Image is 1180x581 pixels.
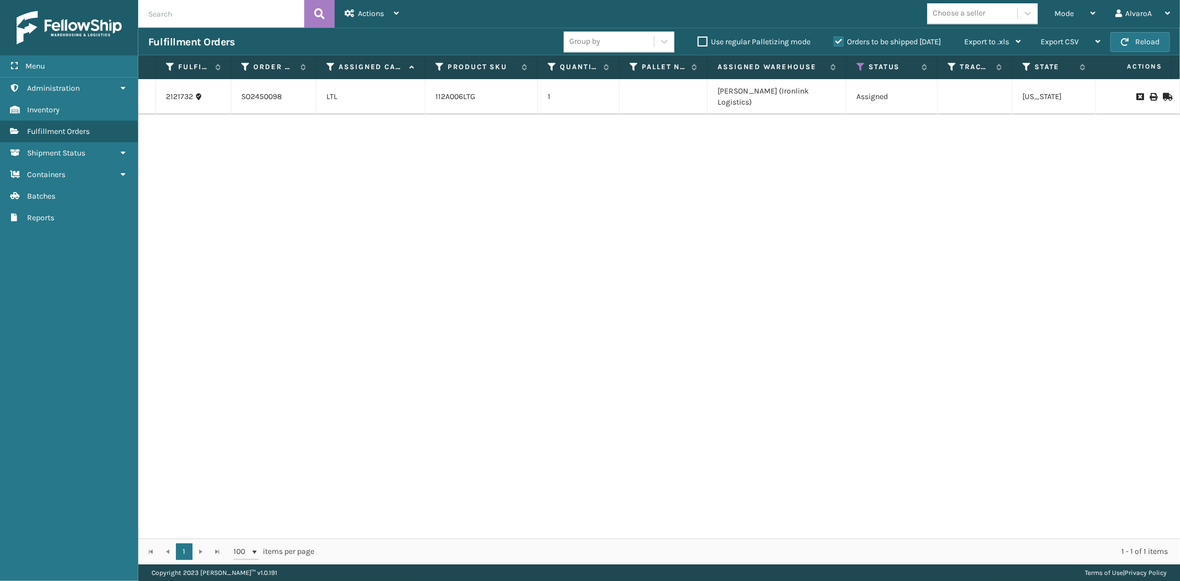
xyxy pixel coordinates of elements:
span: Reports [27,213,54,222]
i: Mark as Shipped [1163,93,1169,101]
h3: Fulfillment Orders [148,35,235,49]
img: logo [17,11,122,44]
td: 1 [538,79,620,115]
label: Pallet Name [642,62,686,72]
td: [PERSON_NAME] (Ironlink Logistics) [708,79,846,115]
td: Assigned [846,79,938,115]
label: Order Number [253,62,295,72]
span: Actions [358,9,384,18]
td: SO2450098 [231,79,316,115]
a: 112A006LTG [435,92,475,101]
span: Menu [25,61,45,71]
label: Quantity [560,62,598,72]
td: [US_STATE] [1012,79,1096,115]
i: Print BOL [1150,93,1156,101]
a: Privacy Policy [1125,569,1167,577]
label: Assigned Warehouse [718,62,825,72]
div: | [1085,564,1167,581]
p: Copyright 2023 [PERSON_NAME]™ v 1.0.191 [152,564,277,581]
span: 100 [233,546,250,557]
span: Actions [1092,58,1169,76]
td: LTL [316,79,425,115]
label: Status [869,62,916,72]
label: Tracking Number [960,62,991,72]
label: Fulfillment Order Id [178,62,210,72]
span: Shipment Status [27,148,85,158]
label: Product SKU [448,62,516,72]
span: Export CSV [1041,37,1079,46]
label: Use regular Palletizing mode [698,37,810,46]
div: 1 - 1 of 1 items [330,546,1168,557]
a: 2121732 [166,91,193,102]
label: Assigned Carrier Service [339,62,404,72]
span: Containers [27,170,65,179]
span: Administration [27,84,80,93]
span: Fulfillment Orders [27,127,90,136]
label: State [1035,62,1074,72]
div: Group by [569,36,600,48]
label: Orders to be shipped [DATE] [834,37,941,46]
i: Request to Be Cancelled [1136,93,1143,101]
span: Mode [1054,9,1074,18]
button: Reload [1110,32,1170,52]
span: items per page [233,543,314,560]
span: Inventory [27,105,60,115]
span: Export to .xls [964,37,1009,46]
span: Batches [27,191,55,201]
a: 1 [176,543,193,560]
a: Terms of Use [1085,569,1123,577]
div: Choose a seller [933,8,985,19]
